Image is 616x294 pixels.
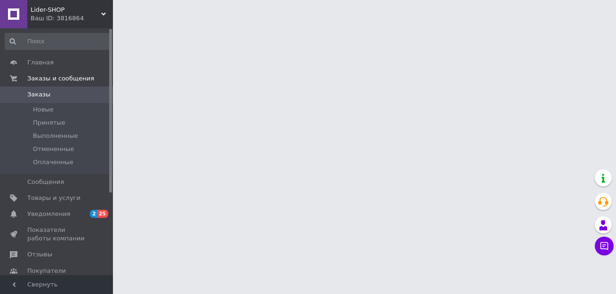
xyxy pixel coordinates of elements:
span: Заказы [27,90,50,99]
span: Уведомления [27,210,70,218]
span: Сообщения [27,178,64,186]
span: Заказы и сообщения [27,74,94,83]
span: Покупатели [27,267,66,275]
span: Lider-SHOP [31,6,101,14]
span: Выполненные [33,132,78,140]
span: Новые [33,105,54,114]
div: Ваш ID: 3816864 [31,14,113,23]
span: Принятые [33,119,65,127]
span: Товары и услуги [27,194,80,202]
span: Отмененные [33,145,74,153]
span: 25 [97,210,108,218]
button: Чат с покупателем [595,237,614,255]
span: Оплаченные [33,158,73,167]
span: Главная [27,58,54,67]
span: Показатели работы компании [27,226,87,243]
span: Отзывы [27,250,52,259]
input: Поиск [5,33,111,50]
span: 2 [90,210,97,218]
